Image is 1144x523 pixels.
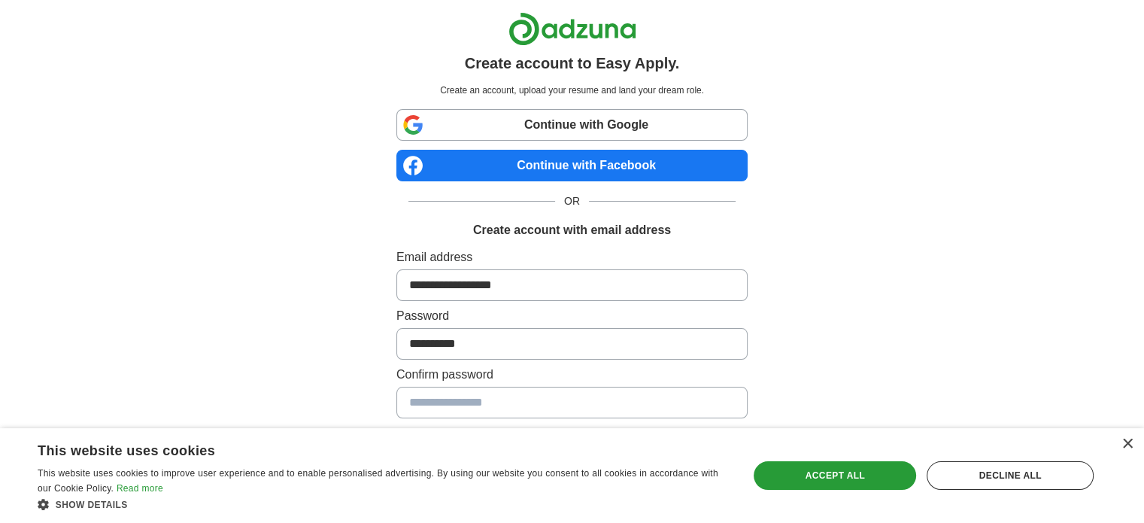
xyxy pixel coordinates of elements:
[396,109,748,141] a: Continue with Google
[56,500,128,510] span: Show details
[508,12,636,46] img: Adzuna logo
[396,307,748,325] label: Password
[1121,439,1133,450] div: Close
[38,437,690,460] div: This website uses cookies
[396,366,748,384] label: Confirm password
[927,461,1094,490] div: Decline all
[555,193,589,209] span: OR
[38,468,718,494] span: This website uses cookies to improve user experience and to enable personalised advertising. By u...
[399,84,745,97] p: Create an account, upload your resume and land your dream role.
[117,483,163,494] a: Read more, opens a new window
[38,497,727,512] div: Show details
[396,248,748,266] label: Email address
[473,221,671,239] h1: Create account with email address
[754,461,916,490] div: Accept all
[465,52,680,74] h1: Create account to Easy Apply.
[396,150,748,181] a: Continue with Facebook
